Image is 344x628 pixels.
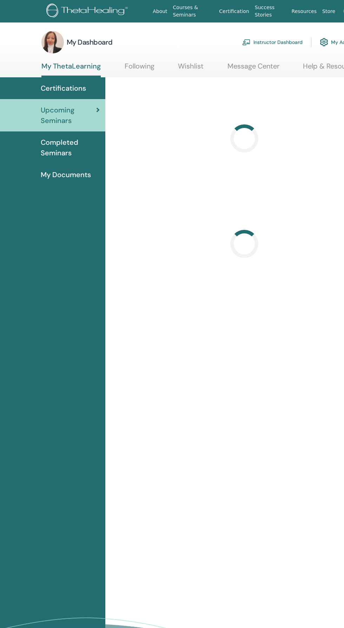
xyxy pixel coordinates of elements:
[125,62,154,76] a: Following
[41,31,64,53] img: default.jpg
[67,37,113,47] h3: My Dashboard
[227,62,279,76] a: Message Center
[150,5,170,18] a: About
[216,5,252,18] a: Certification
[170,1,217,21] a: Courses & Seminars
[242,34,303,50] a: Instructor Dashboard
[41,169,91,180] span: My Documents
[46,4,130,19] img: logo.png
[41,105,96,126] span: Upcoming Seminars
[41,137,100,158] span: Completed Seminars
[41,62,101,77] a: My ThetaLearning
[178,62,204,76] a: Wishlist
[242,39,251,45] img: chalkboard-teacher.svg
[320,36,328,48] img: cog.svg
[319,5,338,18] a: Store
[41,83,86,93] span: Certifications
[252,1,289,21] a: Success Stories
[289,5,320,18] a: Resources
